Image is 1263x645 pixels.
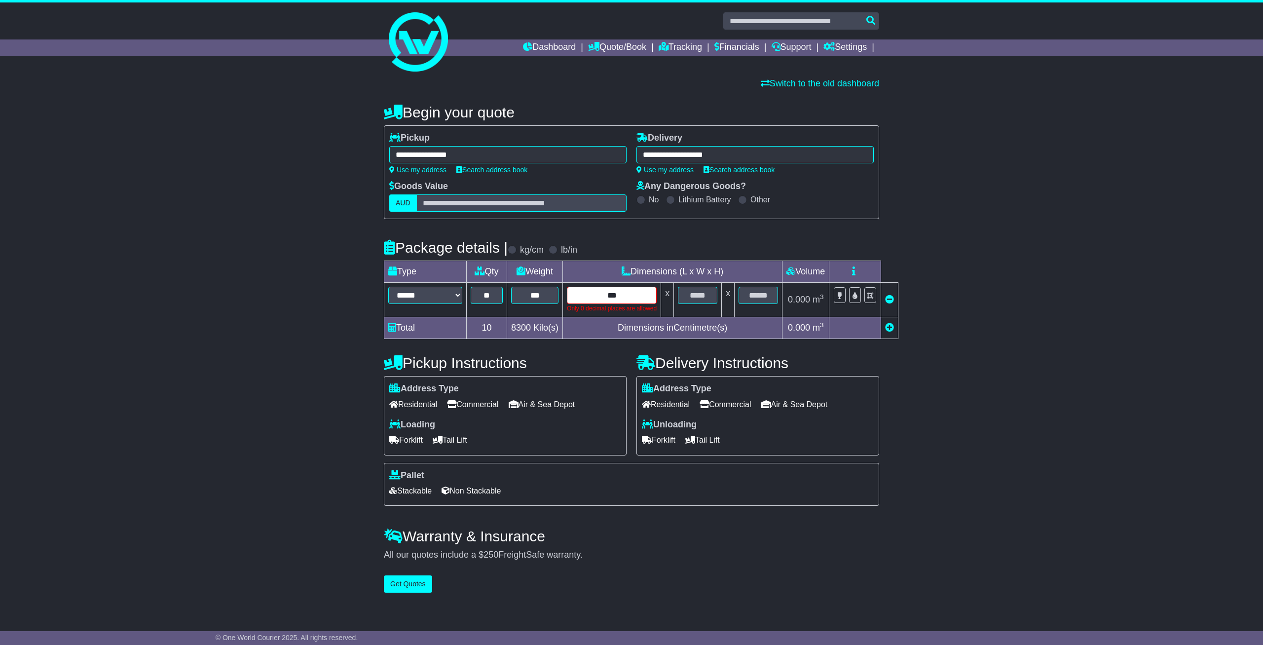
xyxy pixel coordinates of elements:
[823,39,867,56] a: Settings
[523,39,576,56] a: Dashboard
[714,39,759,56] a: Financials
[782,261,829,283] td: Volume
[700,397,751,412] span: Commercial
[661,283,674,317] td: x
[389,483,432,498] span: Stackable
[722,283,735,317] td: x
[389,194,417,212] label: AUD
[389,166,446,174] a: Use my address
[636,133,682,144] label: Delivery
[520,245,544,256] label: kg/cm
[384,355,627,371] h4: Pickup Instructions
[389,470,424,481] label: Pallet
[442,483,501,498] span: Non Stackable
[507,261,563,283] td: Weight
[772,39,812,56] a: Support
[685,432,720,448] span: Tail Lift
[467,317,507,339] td: 10
[384,104,879,120] h4: Begin your quote
[483,550,498,560] span: 250
[384,261,467,283] td: Type
[563,261,782,283] td: Dimensions (L x W x H)
[389,133,430,144] label: Pickup
[561,245,577,256] label: lb/in
[433,432,467,448] span: Tail Lift
[659,39,702,56] a: Tracking
[511,323,531,333] span: 8300
[507,317,563,339] td: Kilo(s)
[750,195,770,204] label: Other
[567,304,657,313] div: Only 0 decimal places are allowed
[704,166,775,174] a: Search address book
[389,181,448,192] label: Goods Value
[384,550,879,561] div: All our quotes include a $ FreightSafe warranty.
[761,397,828,412] span: Air & Sea Depot
[788,323,810,333] span: 0.000
[389,432,423,448] span: Forklift
[389,419,435,430] label: Loading
[636,355,879,371] h4: Delivery Instructions
[384,317,467,339] td: Total
[642,397,690,412] span: Residential
[384,575,432,593] button: Get Quotes
[563,317,782,339] td: Dimensions in Centimetre(s)
[389,383,459,394] label: Address Type
[885,323,894,333] a: Add new item
[384,528,879,544] h4: Warranty & Insurance
[820,293,824,301] sup: 3
[467,261,507,283] td: Qty
[788,295,810,304] span: 0.000
[216,634,358,642] span: © One World Courier 2025. All rights reserved.
[456,166,527,174] a: Search address book
[649,195,659,204] label: No
[642,383,711,394] label: Address Type
[509,397,575,412] span: Air & Sea Depot
[384,239,508,256] h4: Package details |
[820,321,824,329] sup: 3
[813,295,824,304] span: m
[642,419,697,430] label: Unloading
[885,295,894,304] a: Remove this item
[642,432,675,448] span: Forklift
[447,397,498,412] span: Commercial
[636,181,746,192] label: Any Dangerous Goods?
[761,78,879,88] a: Switch to the old dashboard
[389,397,437,412] span: Residential
[678,195,731,204] label: Lithium Battery
[588,39,646,56] a: Quote/Book
[813,323,824,333] span: m
[636,166,694,174] a: Use my address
